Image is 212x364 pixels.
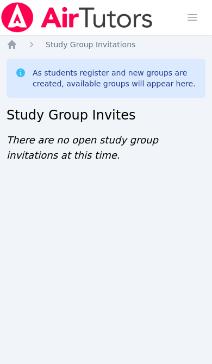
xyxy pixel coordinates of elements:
span: There are no open study group invitations at this time. [7,134,158,161]
span: Study Group Invitations [46,40,135,49]
nav: Breadcrumb [7,39,205,50]
a: Study Group Invitations [46,39,135,50]
div: As students register and new groups are created, available groups will appear here. [33,67,197,89]
h2: Study Group Invites [7,106,205,124]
